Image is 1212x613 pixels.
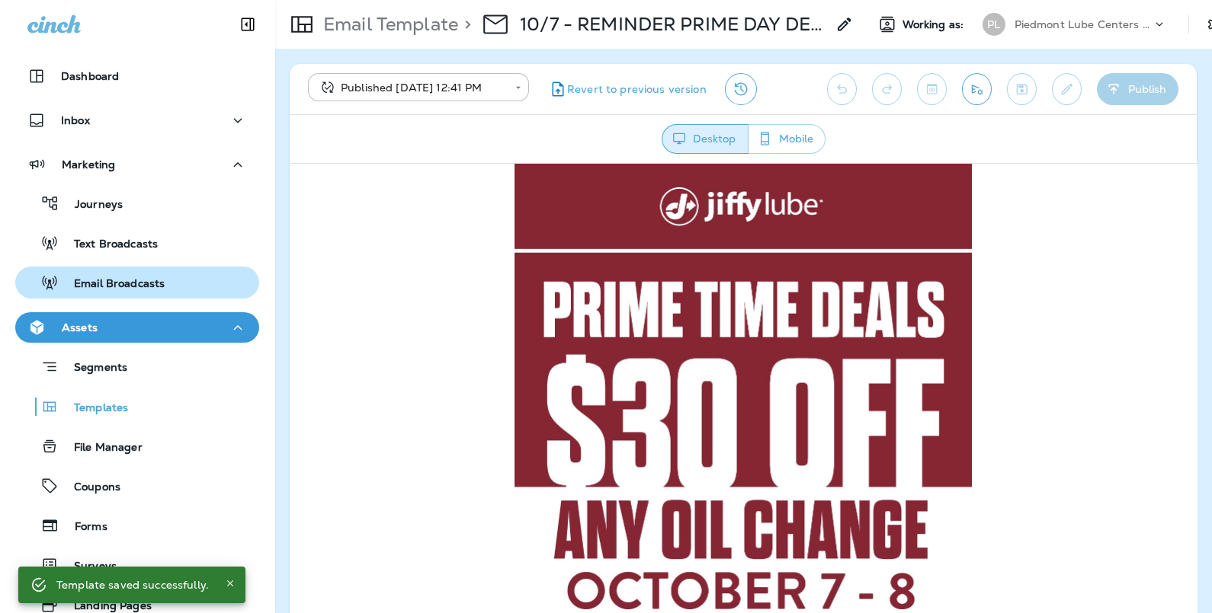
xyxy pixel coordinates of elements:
[59,520,107,535] p: Forms
[725,73,757,105] button: View Changelog
[62,158,115,171] p: Marketing
[983,13,1005,36] div: PL
[15,187,259,219] button: Journeys
[15,105,259,136] button: Inbox
[962,73,992,105] button: Send test email
[541,73,713,105] button: Revert to previous version
[748,124,826,154] button: Mobile
[59,441,143,455] p: File Manager
[59,361,127,376] p: Segments
[15,391,259,423] button: Templates
[15,470,259,502] button: Coupons
[59,277,165,292] p: Email Broadcasts
[221,574,239,592] button: Close
[62,321,98,334] p: Assets
[15,509,259,541] button: Forms
[15,267,259,299] button: Email Broadcasts
[520,13,826,36] p: 10/7 - REMINDER PRIME DAY DEALS- all stores
[15,227,259,259] button: Text Broadcasts
[15,549,259,581] button: Surveys
[15,149,259,180] button: Marketing
[317,13,458,36] p: Email Template
[15,350,259,383] button: Segments
[15,312,259,343] button: Assets
[458,13,471,36] p: >
[567,82,707,97] span: Revert to previous version
[1015,18,1152,30] p: Piedmont Lube Centers LLC
[59,401,128,416] p: Templates
[15,430,259,462] button: File Manager
[226,9,269,40] button: Collapse Sidebar
[903,18,967,31] span: Working as:
[662,124,749,154] button: Desktop
[56,571,209,599] div: Template saved successfully.
[59,198,123,212] p: Journeys
[319,80,505,95] div: Published [DATE] 12:41 PM
[61,70,119,82] p: Dashboard
[15,61,259,91] button: Dashboard
[61,114,90,126] p: Inbox
[59,560,117,574] p: Surveys
[59,481,120,495] p: Coupons
[59,238,158,252] p: Text Broadcasts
